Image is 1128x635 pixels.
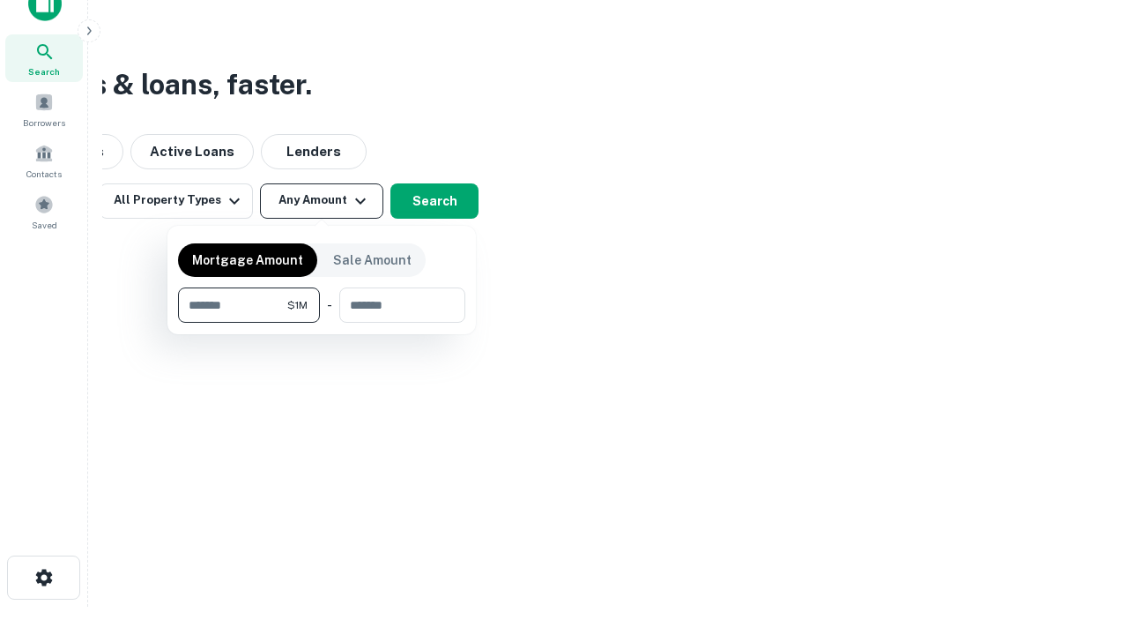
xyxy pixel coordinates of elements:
[287,297,308,313] span: $1M
[1040,494,1128,579] iframe: Chat Widget
[192,250,303,270] p: Mortgage Amount
[333,250,412,270] p: Sale Amount
[327,288,332,323] div: -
